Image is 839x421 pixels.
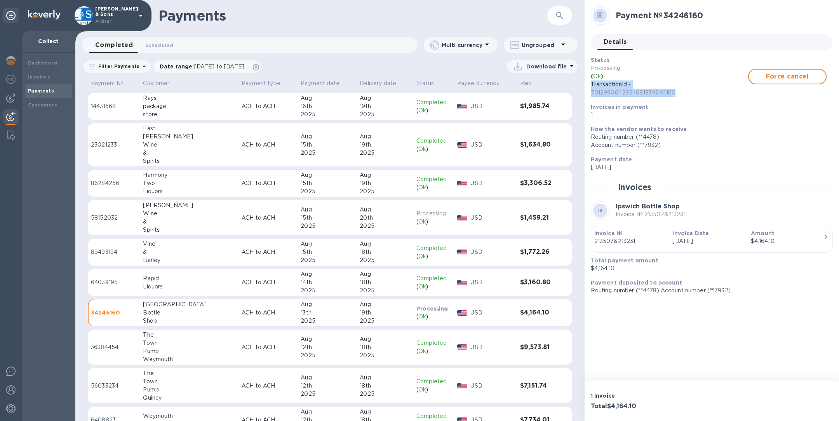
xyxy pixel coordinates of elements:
p: Collect [28,37,69,45]
div: Wine [143,210,235,218]
img: USD [457,104,468,109]
div: Account number (**7932) [591,141,827,149]
div: Routing number (**4478) [591,133,827,141]
div: 19th [360,309,410,317]
p: ACH to ACH [242,102,294,110]
span: Payment № [91,79,133,87]
div: 12th [301,343,353,351]
b: Payments [28,88,54,94]
span: Payment type [242,79,291,87]
div: ( ) [416,386,451,394]
p: ACH to ACH [242,179,294,187]
div: Liquors [143,283,235,291]
div: Aug [301,408,353,416]
p: Processing [416,305,451,313]
div: Pump [143,347,235,355]
p: Payment № [91,79,123,87]
b: Status [591,57,610,63]
h3: $3,160.80 [520,279,555,286]
span: Paid [520,79,542,87]
p: Processing [416,210,451,218]
div: Wine [143,141,235,149]
div: Aug [301,206,353,214]
div: Spirits [143,226,235,234]
div: 15th [301,214,353,222]
p: USD [470,343,513,351]
p: USD [470,248,513,256]
p: TransactionId - [591,80,748,97]
h2: Payment № 34246160 [616,10,827,20]
div: The [143,331,235,339]
p: Payment type [242,79,280,87]
div: 16th [301,102,353,110]
p: Ok [418,347,426,355]
p: 89493194 [91,248,137,256]
p: Completed [416,412,451,420]
div: Weymouth [143,412,235,420]
p: 23021233 [91,141,137,149]
div: 15th [301,179,353,187]
div: The [143,369,235,377]
p: Completed [416,339,451,347]
div: Aug [301,270,353,278]
div: Unpin categories [3,8,19,23]
p: Date range : [160,63,248,70]
div: 15th [301,248,353,256]
b: Invoice Date [672,230,709,236]
div: Aug [360,94,410,102]
p: Paid [520,79,532,87]
span: Payment date [301,79,350,87]
div: ( ) [416,183,451,192]
h2: Invoices [618,182,652,192]
p: 14431568 [91,102,137,110]
p: 36384454 [91,343,137,351]
p: 1 [591,111,827,119]
div: 2025 [360,256,410,264]
div: 18th [360,382,410,390]
p: ( ) [591,72,748,80]
p: 86284256 [91,179,137,187]
p: Ok [418,218,426,226]
div: 2025 [301,149,353,157]
div: Aug [360,300,410,309]
img: Logo [28,10,61,19]
h3: $9,573.81 [520,344,555,351]
p: USD [470,278,513,286]
span: Customer [143,79,179,87]
div: 2025 [301,110,353,119]
div: 19th [360,179,410,187]
div: Barley [143,256,235,264]
div: 2025 [360,110,410,119]
p: [PERSON_NAME] & Sons [95,6,134,25]
div: ( ) [416,107,451,115]
p: Ok [418,145,426,153]
div: Aug [360,133,410,141]
p: Ok [418,283,426,291]
p: Admin [95,17,134,25]
div: Aug [360,171,410,179]
div: Aug [301,171,353,179]
div: 18th [360,343,410,351]
p: Ok [418,107,426,115]
p: Completed [416,377,451,386]
p: ACH to ACH [242,141,294,149]
p: ACH to ACH [242,248,294,256]
div: Aug [360,374,410,382]
h3: $7,151.74 [520,382,555,390]
div: Town [143,377,235,386]
div: ( ) [416,145,451,153]
p: Ok [593,72,601,80]
button: Force cancel [748,69,827,84]
p: USD [470,141,513,149]
p: Filter Payments [95,63,139,70]
div: 2025 [360,187,410,196]
div: 2025 [301,222,353,230]
span: Status [416,79,444,87]
p: Routing number (**4478) Account number (**7932) [591,286,827,295]
div: Date range:[DATE] to [DATE] [153,60,261,73]
p: USD [470,309,513,317]
div: Harmony [143,171,235,179]
div: Spirits [143,157,235,165]
h3: $1,634.80 [520,141,555,148]
p: Completed [416,274,451,283]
